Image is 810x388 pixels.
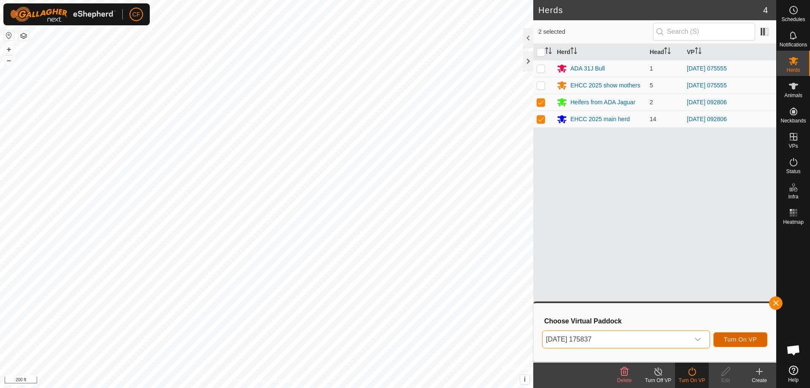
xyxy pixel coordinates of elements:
[742,377,776,384] div: Create
[570,115,630,124] div: EHCC 2025 main herd
[713,332,767,347] button: Turn On VP
[543,331,689,348] span: 2025-10-11 175837
[683,44,776,60] th: VP
[687,65,727,72] a: [DATE] 075555
[687,116,727,122] a: [DATE] 092806
[653,23,755,41] input: Search (S)
[650,99,653,106] span: 2
[784,93,802,98] span: Animals
[4,30,14,41] button: Reset Map
[617,377,632,383] span: Delete
[783,220,804,225] span: Heatmap
[788,194,798,199] span: Infra
[233,377,265,385] a: Privacy Policy
[10,7,116,22] img: Gallagher Logo
[786,68,800,73] span: Herds
[538,27,653,36] span: 2 selected
[786,169,800,174] span: Status
[641,377,675,384] div: Turn Off VP
[724,336,757,343] span: Turn On VP
[132,10,140,19] span: CF
[650,82,653,89] span: 5
[664,49,671,55] p-sorticon: Activate to sort
[777,362,810,386] a: Help
[675,377,709,384] div: Turn On VP
[646,44,683,60] th: Head
[545,49,552,55] p-sorticon: Activate to sort
[689,331,706,348] div: dropdown trigger
[650,65,653,72] span: 1
[687,82,727,89] a: [DATE] 075555
[570,49,577,55] p-sorticon: Activate to sort
[570,98,635,107] div: Heifers from ADA Jaguar
[650,116,656,122] span: 14
[524,376,526,383] span: i
[781,17,805,22] span: Schedules
[520,375,529,384] button: i
[275,377,300,385] a: Contact Us
[538,5,763,15] h2: Herds
[570,81,640,90] div: EHCC 2025 show mothers
[544,317,767,325] h3: Choose Virtual Paddock
[553,44,646,60] th: Herd
[695,49,702,55] p-sorticon: Activate to sort
[4,44,14,54] button: +
[19,31,29,41] button: Map Layers
[788,144,798,149] span: VPs
[780,42,807,47] span: Notifications
[788,377,799,383] span: Help
[780,118,806,123] span: Neckbands
[709,377,742,384] div: Edit
[781,337,806,363] div: Open chat
[4,55,14,65] button: –
[687,99,727,106] a: [DATE] 092806
[763,4,768,16] span: 4
[570,64,605,73] div: ADA 31J Bull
